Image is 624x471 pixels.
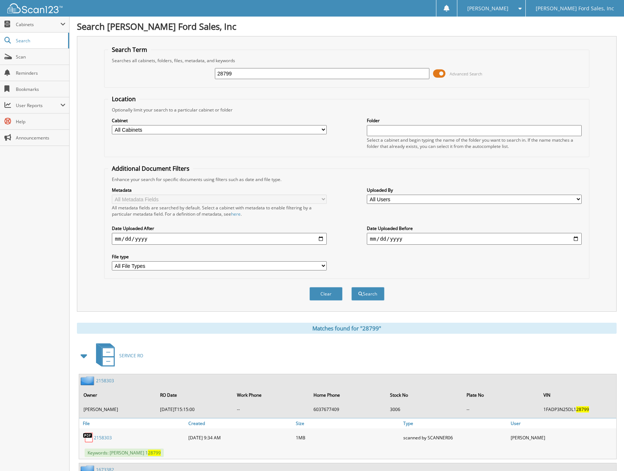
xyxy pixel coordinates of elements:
span: Reminders [16,70,65,76]
div: [DATE] 9:34 AM [187,430,294,445]
div: All metadata fields are searched by default. Select a cabinet with metadata to enable filtering b... [112,205,326,217]
img: scan123-logo-white.svg [7,3,63,13]
label: Metadata [112,187,326,193]
a: SERVICE RO [92,341,143,370]
span: 28799 [576,406,589,412]
div: [PERSON_NAME] [509,430,616,445]
span: Help [16,118,65,125]
span: Keywords: [PERSON_NAME] 1 [85,449,164,457]
th: RO Date [156,387,232,403]
td: [DATE]T15:15:00 [156,403,232,415]
td: -- [233,403,309,415]
td: 3006 [386,403,462,415]
a: Created [187,418,294,428]
label: Date Uploaded Before [367,225,581,231]
label: File type [112,254,326,260]
td: 1FADP3N25DL1 [540,403,616,415]
a: Type [401,418,509,428]
span: User Reports [16,102,60,109]
div: Matches found for "28799" [77,323,617,334]
legend: Additional Document Filters [108,164,193,173]
div: Enhance your search for specific documents using filters such as date and file type. [108,176,585,183]
span: Search [16,38,64,44]
th: Work Phone [233,387,309,403]
a: here [231,211,241,217]
img: folder2.png [81,376,96,385]
a: 2158303 [94,435,112,441]
legend: Search Term [108,46,151,54]
input: start [112,233,326,245]
img: PDF.png [83,432,94,443]
h1: Search [PERSON_NAME] Ford Sales, Inc [77,20,617,32]
div: Searches all cabinets, folders, files, metadata, and keywords [108,57,585,64]
span: [PERSON_NAME] Ford Sales, Inc [536,6,614,11]
span: Announcements [16,135,65,141]
span: SERVICE RO [119,353,143,359]
a: User [509,418,616,428]
span: 28799 [148,450,161,456]
input: end [367,233,581,245]
span: Scan [16,54,65,60]
a: 2158303 [96,378,114,384]
span: Bookmarks [16,86,65,92]
th: Owner [80,387,156,403]
a: File [79,418,187,428]
div: Select a cabinet and begin typing the name of the folder you want to search in. If the name match... [367,137,581,149]
label: Date Uploaded After [112,225,326,231]
label: Folder [367,117,581,124]
label: Cabinet [112,117,326,124]
button: Clear [309,287,343,301]
a: Size [294,418,401,428]
th: Plate No [463,387,539,403]
legend: Location [108,95,139,103]
td: [PERSON_NAME] [80,403,156,415]
span: Cabinets [16,21,60,28]
td: 6037677409 [310,403,386,415]
div: 1MB [294,430,401,445]
div: scanned by SCANNER06 [401,430,509,445]
span: [PERSON_NAME] [467,6,508,11]
div: Optionally limit your search to a particular cabinet or folder [108,107,585,113]
th: Stock No [386,387,462,403]
th: Home Phone [310,387,386,403]
th: VIN [540,387,616,403]
button: Search [351,287,384,301]
td: -- [463,403,539,415]
label: Uploaded By [367,187,581,193]
span: Advanced Search [450,71,482,77]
